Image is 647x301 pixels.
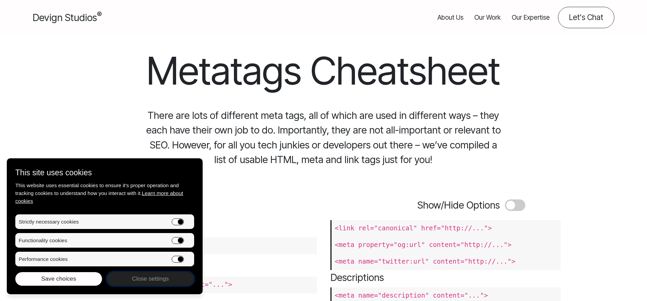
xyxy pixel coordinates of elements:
a: Contact us about your project [558,7,614,28]
a: Devign Studios® Homepage [33,10,102,25]
code: <meta name="twitter:url" content="http://..."> [330,253,561,270]
h1: Metatags Cheatsheet [146,50,501,92]
code: <link rel="canonical" href="http://..."> [330,220,561,237]
a: Our Work [474,7,501,28]
sup: ® [97,10,102,19]
h4: Descriptions [330,270,561,285]
button: Save choices [15,272,102,286]
a: Our Expertise [512,7,550,28]
label: Performance cookies [19,255,68,263]
span: Close settings [132,275,169,282]
p: This website uses essential cookies to ensure it's proper operation and tracking cookies to under... [15,181,194,205]
span: Show/Hide Options [417,199,505,211]
span: Devign Studios [33,12,102,23]
label: Functionality cookies [19,236,67,244]
p: This site uses cookies [15,167,194,179]
label: Strictly necessary cookies [19,218,79,226]
code: <meta property="og:url" content="http://..."> [330,237,561,253]
span: Save choices [41,275,76,282]
h3: Basic HTML Meta Tags [86,199,395,215]
a: Read our cookies policy [15,190,183,204]
p: There are lots of different meta tags, all of which are used in different ways – they each have t... [146,108,501,167]
button: Close settings [107,272,194,286]
a: About Us [438,7,463,28]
